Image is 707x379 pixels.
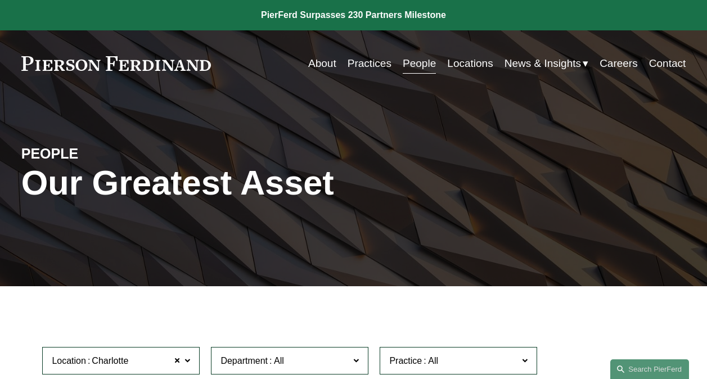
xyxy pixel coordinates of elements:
[600,53,638,74] a: Careers
[21,163,465,202] h1: Our Greatest Asset
[403,53,436,74] a: People
[649,53,686,74] a: Contact
[308,53,336,74] a: About
[389,356,422,366] span: Practice
[52,356,86,366] span: Location
[348,53,391,74] a: Practices
[447,53,493,74] a: Locations
[505,53,588,74] a: folder dropdown
[220,356,268,366] span: Department
[21,145,187,163] h4: PEOPLE
[505,54,581,73] span: News & Insights
[610,359,689,379] a: Search this site
[92,354,128,368] span: Charlotte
